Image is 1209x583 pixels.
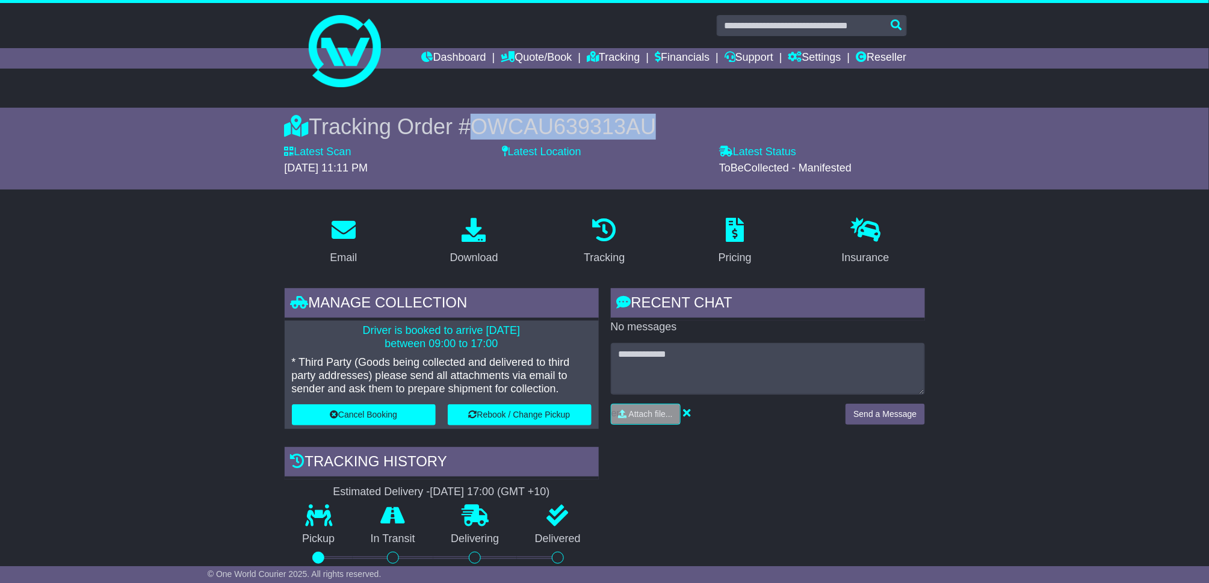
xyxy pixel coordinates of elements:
[501,48,572,69] a: Quote/Book
[292,356,592,395] p: * Third Party (Goods being collected and delivered to third party addresses) please send all atta...
[725,48,773,69] a: Support
[433,532,518,546] p: Delivering
[285,162,368,174] span: [DATE] 11:11 PM
[448,404,592,425] button: Rebook / Change Pickup
[322,214,365,270] a: Email
[711,214,759,270] a: Pricing
[587,48,640,69] a: Tracking
[502,146,581,159] label: Latest Location
[856,48,906,69] a: Reseller
[719,162,852,174] span: ToBeCollected - Manifested
[208,569,382,579] span: © One World Courier 2025. All rights reserved.
[842,250,889,266] div: Insurance
[285,447,599,480] div: Tracking history
[611,288,925,321] div: RECENT CHAT
[611,321,925,334] p: No messages
[285,146,351,159] label: Latest Scan
[719,250,752,266] div: Pricing
[719,146,796,159] label: Latest Status
[517,532,599,546] p: Delivered
[292,404,436,425] button: Cancel Booking
[846,404,924,425] button: Send a Message
[442,214,506,270] a: Download
[450,250,498,266] div: Download
[834,214,897,270] a: Insurance
[430,486,550,499] div: [DATE] 17:00 (GMT +10)
[330,250,357,266] div: Email
[285,532,353,546] p: Pickup
[584,250,625,266] div: Tracking
[576,214,632,270] a: Tracking
[285,114,925,140] div: Tracking Order #
[422,48,486,69] a: Dashboard
[292,324,592,350] p: Driver is booked to arrive [DATE] between 09:00 to 17:00
[788,48,841,69] a: Settings
[285,288,599,321] div: Manage collection
[655,48,710,69] a: Financials
[471,114,656,139] span: OWCAU639313AU
[353,532,433,546] p: In Transit
[285,486,599,499] div: Estimated Delivery -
